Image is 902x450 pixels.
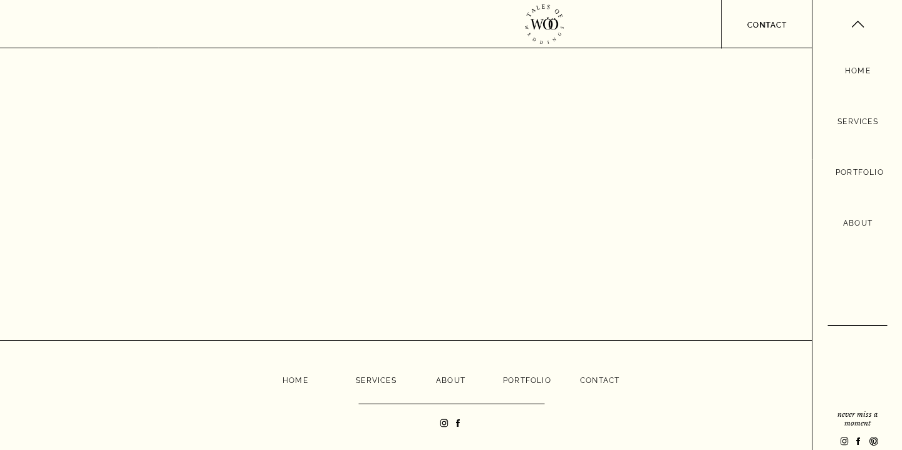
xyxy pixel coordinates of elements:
a: Services [834,115,882,128]
p: never miss a moment [829,409,886,426]
a: Home [283,374,307,383]
a: contact [739,19,796,28]
a: Portfolio [836,166,880,180]
a: Services [348,374,405,384]
a: About [840,217,876,231]
a: about [435,374,466,384]
a: contact [580,374,619,384]
a: Home [844,65,872,77]
a: portfolio [503,374,543,384]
